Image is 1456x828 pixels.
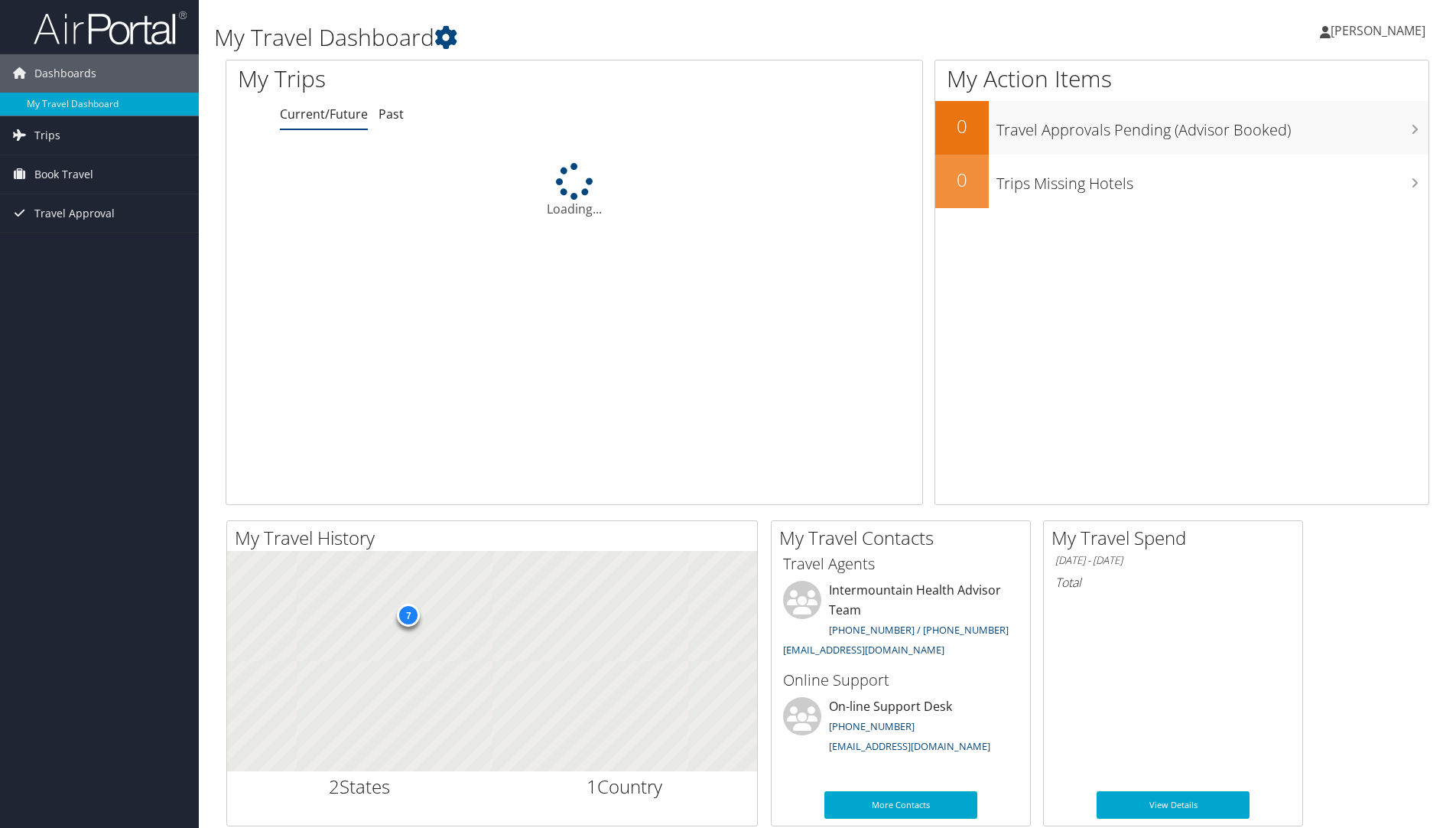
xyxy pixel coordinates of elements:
h2: My Travel Contacts [779,525,1030,551]
span: Book Travel [34,155,93,194]
a: [PERSON_NAME] [1320,8,1441,54]
h2: 0 [935,113,989,139]
span: 1 [587,774,597,799]
div: Loading... [226,163,922,218]
h1: My Travel Dashboard [214,21,1032,54]
span: 2 [329,774,340,799]
h2: 0 [935,167,989,193]
h1: My Trips [238,63,621,95]
img: airportal-logo.png [34,10,187,46]
h6: [DATE] - [DATE] [1055,553,1291,568]
h3: Trips Missing Hotels [996,165,1428,194]
h2: My Travel History [235,525,757,551]
h1: My Action Items [935,63,1428,95]
h3: Online Support [783,670,1019,691]
a: 0Travel Approvals Pending (Advisor Booked) [935,101,1428,155]
h6: Total [1055,574,1291,591]
a: View Details [1097,791,1250,819]
a: Past [379,106,404,122]
a: Current/Future [280,106,368,122]
span: Trips [34,116,60,155]
a: [PHONE_NUMBER] [829,719,915,733]
a: [PHONE_NUMBER] / [PHONE_NUMBER] [829,623,1009,637]
li: On-line Support Desk [775,697,1026,760]
h2: States [239,774,481,800]
li: Intermountain Health Advisor Team [775,581,1026,663]
span: Dashboards [34,54,96,93]
a: 0Trips Missing Hotels [935,155,1428,208]
a: [EMAIL_ADDRESS][DOMAIN_NAME] [829,739,990,753]
h2: My Travel Spend [1051,525,1302,551]
span: [PERSON_NAME] [1331,22,1425,39]
h3: Travel Approvals Pending (Advisor Booked) [996,112,1428,141]
a: More Contacts [824,791,977,819]
a: [EMAIL_ADDRESS][DOMAIN_NAME] [783,643,944,657]
div: 7 [397,604,420,627]
h2: Country [504,774,746,800]
h3: Travel Agents [783,553,1019,575]
span: Travel Approval [34,194,115,233]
